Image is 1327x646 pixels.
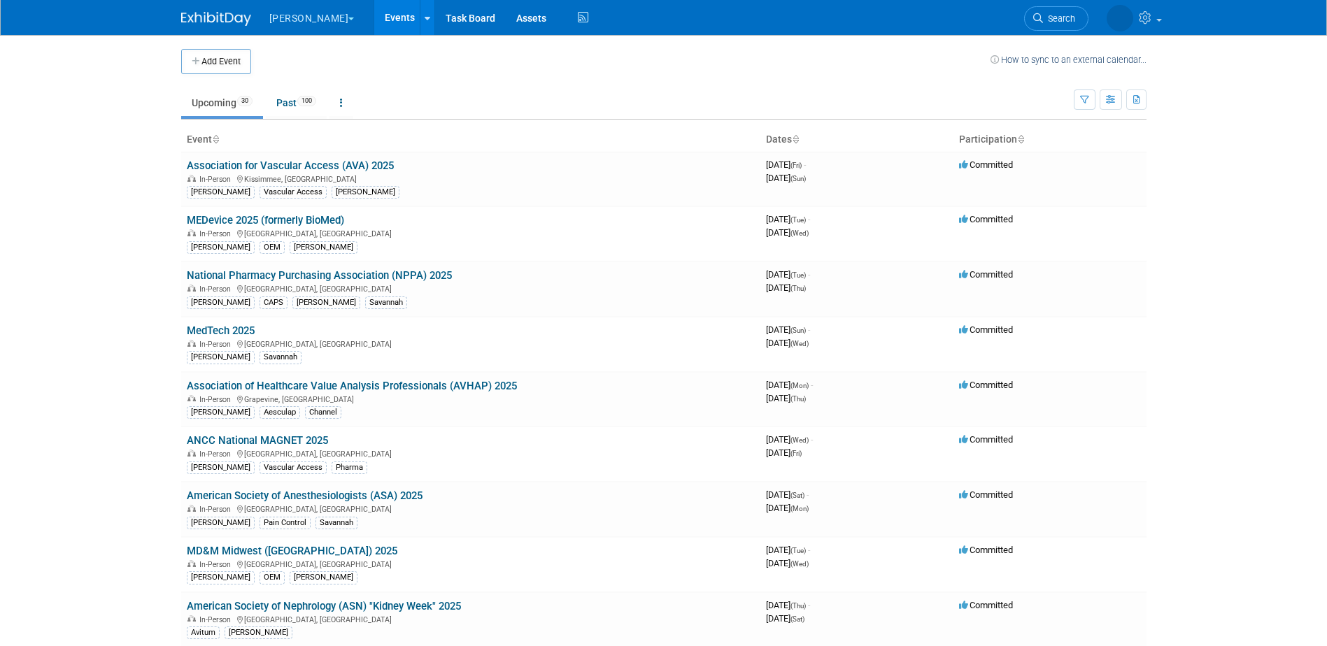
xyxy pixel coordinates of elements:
[260,186,327,199] div: Vascular Access
[187,505,196,512] img: In-Person Event
[766,447,802,458] span: [DATE]
[790,326,806,334] span: (Sun)
[187,447,755,459] div: [GEOGRAPHIC_DATA], [GEOGRAPHIC_DATA]
[297,96,316,106] span: 100
[187,615,196,622] img: In-Person Event
[187,340,196,347] img: In-Person Event
[760,128,953,152] th: Dates
[790,615,804,623] span: (Sat)
[766,173,806,183] span: [DATE]
[959,600,1013,610] span: Committed
[199,615,235,624] span: In-Person
[790,382,809,389] span: (Mon)
[991,55,1147,65] a: How to sync to an external calendar...
[305,406,341,419] div: Channel
[260,571,285,584] div: OEM
[187,159,394,172] a: Association for Vascular Access (AVA) 2025
[187,489,423,502] a: American Society of Anesthesiologists (ASA) 2025
[953,128,1147,152] th: Participation
[766,434,813,445] span: [DATE]
[959,380,1013,390] span: Committed
[187,173,755,184] div: Kissimmee, [GEOGRAPHIC_DATA]
[790,175,806,182] span: (Sun)
[187,450,196,457] img: In-Person Event
[260,241,285,254] div: OEM
[790,547,806,554] span: (Tue)
[959,324,1013,335] span: Committed
[332,186,399,199] div: [PERSON_NAME]
[807,489,809,500] span: -
[199,395,235,404] span: In-Person
[260,517,311,529] div: Pain Control
[292,296,360,309] div: [PERSON_NAME]
[260,461,327,474] div: Vascular Access
[808,545,810,555] span: -
[315,517,357,529] div: Savannah
[790,560,809,568] span: (Wed)
[187,626,220,639] div: Avitum
[181,12,251,26] img: ExhibitDay
[790,229,809,237] span: (Wed)
[790,436,809,444] span: (Wed)
[187,600,461,612] a: American Society of Nephrology (ASN) "Kidney Week" 2025
[187,395,196,402] img: In-Person Event
[260,296,288,309] div: CAPS
[225,626,292,639] div: [PERSON_NAME]
[290,241,357,254] div: [PERSON_NAME]
[808,324,810,335] span: -
[792,134,799,145] a: Sort by Start Date
[790,395,806,403] span: (Thu)
[237,96,253,106] span: 30
[766,545,810,555] span: [DATE]
[959,489,1013,500] span: Committed
[187,296,255,309] div: [PERSON_NAME]
[766,489,809,500] span: [DATE]
[187,229,196,236] img: In-Person Event
[187,186,255,199] div: [PERSON_NAME]
[266,89,327,116] a: Past100
[766,613,804,624] span: [DATE]
[790,602,806,610] span: (Thu)
[1024,6,1088,31] a: Search
[766,159,806,170] span: [DATE]
[365,296,407,309] div: Savannah
[181,49,251,74] button: Add Event
[959,545,1013,555] span: Committed
[260,351,301,364] div: Savannah
[187,338,755,349] div: [GEOGRAPHIC_DATA], [GEOGRAPHIC_DATA]
[959,269,1013,280] span: Committed
[187,380,517,392] a: Association of Healthcare Value Analysis Professionals (AVHAP) 2025
[811,434,813,445] span: -
[808,214,810,224] span: -
[790,271,806,279] span: (Tue)
[1017,134,1024,145] a: Sort by Participation Type
[790,491,804,499] span: (Sat)
[332,461,367,474] div: Pharma
[766,282,806,293] span: [DATE]
[766,269,810,280] span: [DATE]
[959,214,1013,224] span: Committed
[766,227,809,238] span: [DATE]
[187,434,328,447] a: ANCC National MAGNET 2025
[187,406,255,419] div: [PERSON_NAME]
[804,159,806,170] span: -
[790,340,809,347] span: (Wed)
[187,613,755,624] div: [GEOGRAPHIC_DATA], [GEOGRAPHIC_DATA]
[766,600,810,610] span: [DATE]
[790,216,806,224] span: (Tue)
[766,214,810,224] span: [DATE]
[187,241,255,254] div: [PERSON_NAME]
[811,380,813,390] span: -
[187,571,255,584] div: [PERSON_NAME]
[187,545,397,557] a: MD&M Midwest ([GEOGRAPHIC_DATA]) 2025
[766,393,806,403] span: [DATE]
[181,128,760,152] th: Event
[766,558,809,568] span: [DATE]
[766,503,809,513] span: [DATE]
[212,134,219,145] a: Sort by Event Name
[790,450,802,457] span: (Fri)
[187,269,452,282] a: National Pharmacy Purchasing Association (NPPA) 2025
[187,560,196,567] img: In-Person Event
[187,517,255,529] div: [PERSON_NAME]
[790,285,806,292] span: (Thu)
